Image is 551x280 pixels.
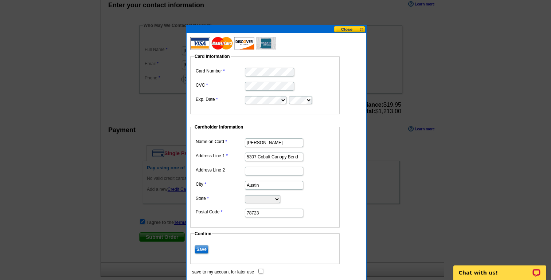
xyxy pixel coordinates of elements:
[196,96,244,103] label: Exp. Date
[194,230,212,237] legend: Confirm
[192,269,254,275] label: save to my account for later use
[196,209,244,215] label: Postal Code
[196,167,244,173] label: Address Line 2
[196,181,244,188] label: City
[449,257,551,280] iframe: LiveChat chat widget
[196,195,244,202] label: State
[195,245,208,254] input: Save
[190,37,276,50] img: acceptedCards.gif
[194,124,244,130] legend: Cardholder Information
[194,53,231,60] legend: Card Information
[196,68,244,74] label: Card Number
[196,138,244,145] label: Name on Card
[196,82,244,88] label: CVC
[196,153,244,159] label: Address Line 1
